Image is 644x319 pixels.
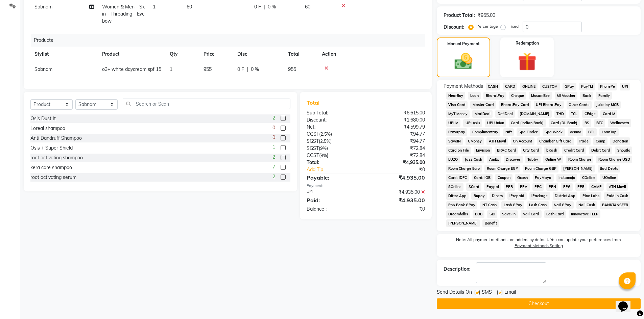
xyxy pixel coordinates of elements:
span: Lash Cash [527,201,549,209]
span: CGST [307,131,319,137]
th: Action [318,47,425,62]
div: Total: [302,159,366,166]
span: Visa Card [446,101,468,109]
span: BRAC Card [495,147,518,154]
span: PPG [561,183,573,191]
div: Payments [307,183,425,189]
span: PayMaya [533,174,554,182]
th: Disc [233,47,284,62]
span: Complimentary [470,128,500,136]
span: Spa Week [543,128,565,136]
span: Card on File [446,147,471,154]
span: UPI Union [485,119,506,127]
span: Master Card [470,101,496,109]
span: PPC [532,183,544,191]
span: UPI [620,83,630,90]
span: Venmo [568,128,583,136]
span: PPR [504,183,515,191]
span: Card: IDFC [446,174,469,182]
span: 2.5% [320,131,331,137]
span: | [264,3,265,10]
span: Dreamfolks [446,210,470,218]
span: MosamBee [529,92,552,100]
span: Lash Card [544,210,566,218]
span: Room Charge EGP [484,165,520,172]
span: Discover [504,156,523,163]
span: 2 [272,173,275,180]
span: Credit Card [562,147,587,154]
div: ₹94.77 [366,138,430,145]
span: Other Cards [567,101,592,109]
span: iPackage [529,192,550,200]
div: ₹4,935.00 [366,189,430,196]
span: 0 F [237,66,244,73]
div: Osis + Super Shield [30,144,73,152]
span: Tabby [525,156,541,163]
div: ₹72.84 [366,152,430,159]
div: ₹6,615.00 [366,109,430,116]
label: Redemption [516,40,539,46]
span: UOnline [600,174,618,182]
span: Card (DL Bank) [549,119,580,127]
span: 60 [187,4,192,10]
span: UPI Axis [463,119,482,127]
div: root activating shampoo [30,154,83,161]
span: SaveIN [446,137,463,145]
span: 1 [272,144,275,151]
span: Shoutlo [615,147,632,154]
span: Pnb Bank GPay [446,201,478,209]
span: 0 [272,134,275,141]
span: BharatPay [483,92,506,100]
div: ₹72.84 [366,145,430,152]
span: Chamber Gift Card [537,137,574,145]
span: Total [307,99,322,106]
span: [PERSON_NAME] [561,165,595,172]
span: 2.5% [320,138,330,144]
span: Room Charge GBP [523,165,558,172]
div: ₹0 [366,206,430,213]
span: ATH Movil [486,137,508,145]
span: Room Charge USD [596,156,632,163]
th: Price [199,47,233,62]
span: PPN [546,183,558,191]
span: THD [554,110,566,118]
span: MariDeal [472,110,493,118]
span: LUZO [446,156,460,163]
span: PPV [518,183,530,191]
span: PPE [575,183,587,191]
span: NearBuy [446,92,466,100]
div: ₹4,935.00 [366,196,430,204]
div: Sub Total: [302,109,366,116]
span: 0 [272,124,275,131]
span: Donation [610,137,630,145]
div: Osis Dust It [30,115,56,122]
span: BOB [473,210,484,218]
span: Nail GPay [552,201,574,209]
span: Pine Labs [580,192,601,200]
input: Search or Scan [123,99,290,109]
div: ( ) [302,152,366,159]
div: Products [31,34,430,47]
span: SMS [482,289,492,297]
img: _gift.svg [512,50,542,73]
span: Lash GPay [501,201,524,209]
span: MyT Money [446,110,470,118]
span: PayTM [579,83,595,90]
span: City Card [521,147,542,154]
span: CARD [503,83,517,90]
span: 955 [204,66,212,72]
span: Sabnam [34,66,52,72]
div: ₹4,935.00 [366,174,430,182]
span: Rupay [471,192,487,200]
label: Percentage [476,23,498,29]
div: ( ) [302,138,366,145]
span: SCard [466,183,481,191]
a: Add Tip [302,166,376,173]
span: 9% [320,153,327,158]
span: Card M [600,110,617,118]
div: ₹1,680.00 [366,116,430,124]
div: Anti Dandruff Shampoo [30,135,82,142]
span: bKash [544,147,559,154]
span: Payment Methods [444,83,483,90]
span: Room Charge [566,156,593,163]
